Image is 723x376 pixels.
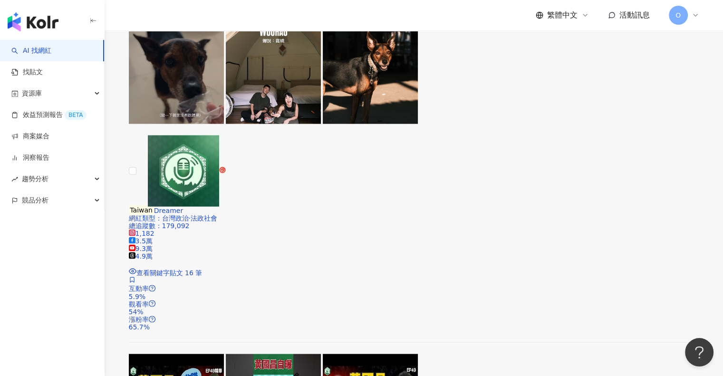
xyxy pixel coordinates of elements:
span: · [189,214,191,222]
span: O [675,10,681,20]
span: 繁體中文 [547,10,578,20]
span: Dreamer [154,207,183,214]
span: 查看關鍵字貼文 16 筆 [136,269,202,277]
span: 資源庫 [22,83,42,104]
div: 5.9% [129,293,699,300]
span: 活動訊息 [619,10,650,19]
img: post-image [323,29,418,124]
span: 1,182 [129,230,154,237]
div: 總追蹤數 ： 179,092 [129,222,699,230]
a: searchAI 找網紅 [11,46,51,56]
span: 3.5萬 [129,237,153,245]
span: 9.3萬 [129,245,153,252]
a: 洞察報告 [11,153,49,163]
span: 漲粉率 [129,316,149,323]
iframe: Help Scout Beacon - Open [685,338,713,366]
span: 觀看率 [129,300,149,308]
span: 法政社會 [191,214,217,222]
a: 查看關鍵字貼文 16 筆 [129,268,202,277]
span: rise [11,176,18,183]
img: post-image [129,29,224,124]
span: 趨勢分析 [22,168,48,190]
div: 網紅類型 ： [129,214,699,222]
span: 互動率 [129,285,149,292]
span: question-circle [149,316,155,323]
a: 效益預測報告BETA [11,110,87,120]
span: question-circle [149,285,155,292]
img: KOL Avatar [148,135,219,207]
img: post-image [226,29,321,124]
span: 競品分析 [22,190,48,211]
img: logo [8,12,58,31]
span: question-circle [149,300,155,307]
div: 65.7% [129,323,699,331]
a: 商案媒合 [11,132,49,141]
div: 54% [129,308,699,316]
a: 找貼文 [11,67,43,77]
mark: Taiwan [129,205,154,216]
span: 台灣政治 [162,214,189,222]
span: 4.9萬 [129,252,153,260]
